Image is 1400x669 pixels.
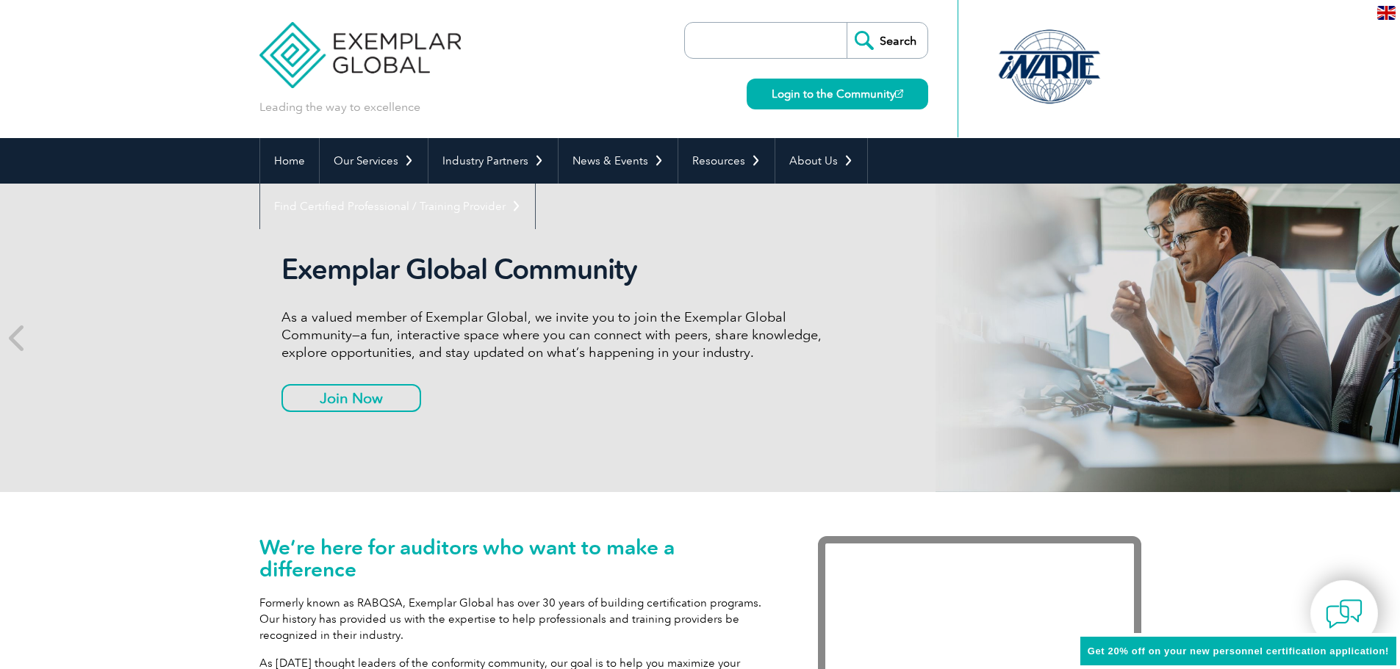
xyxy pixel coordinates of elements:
[678,138,775,184] a: Resources
[281,384,421,412] a: Join Now
[747,79,928,109] a: Login to the Community
[847,23,927,58] input: Search
[775,138,867,184] a: About Us
[1088,646,1389,657] span: Get 20% off on your new personnel certification application!
[259,536,774,580] h1: We’re here for auditors who want to make a difference
[428,138,558,184] a: Industry Partners
[260,138,319,184] a: Home
[1326,596,1363,632] img: contact-chat.png
[259,595,774,643] p: Formerly known as RABQSA, Exemplar Global has over 30 years of building certification programs. O...
[895,90,903,98] img: open_square.png
[259,99,420,115] p: Leading the way to excellence
[1377,6,1396,20] img: en
[281,308,833,361] p: As a valued member of Exemplar Global, we invite you to join the Exemplar Global Community—a fun,...
[559,138,678,184] a: News & Events
[260,184,535,229] a: Find Certified Professional / Training Provider
[281,253,833,286] h2: Exemplar Global Community
[320,138,428,184] a: Our Services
